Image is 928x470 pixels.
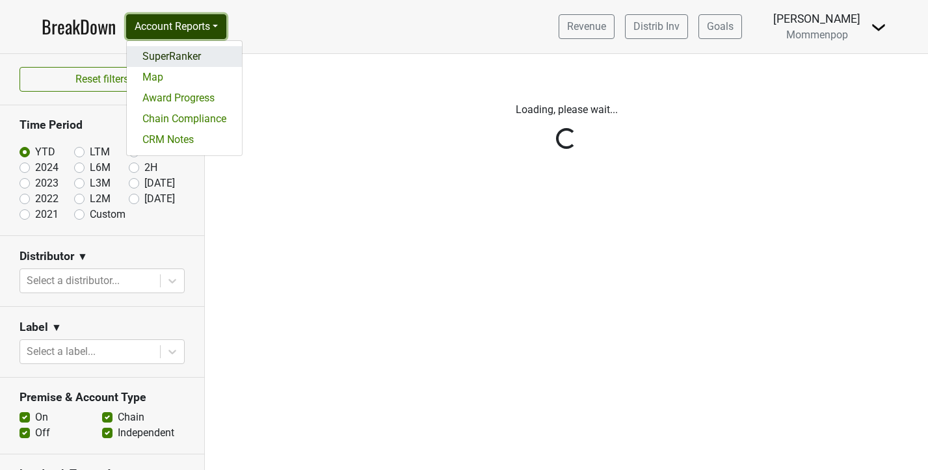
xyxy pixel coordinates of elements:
[871,20,886,35] img: Dropdown Menu
[127,67,242,88] a: Map
[559,14,615,39] a: Revenue
[127,109,242,129] a: Chain Compliance
[126,14,226,39] button: Account Reports
[698,14,742,39] a: Goals
[786,29,848,41] span: Mommenpop
[126,40,243,156] div: Account Reports
[215,102,918,118] p: Loading, please wait...
[42,13,116,40] a: BreakDown
[127,46,242,67] a: SuperRanker
[625,14,688,39] a: Distrib Inv
[773,10,860,27] div: [PERSON_NAME]
[127,129,242,150] a: CRM Notes
[127,88,242,109] a: Award Progress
